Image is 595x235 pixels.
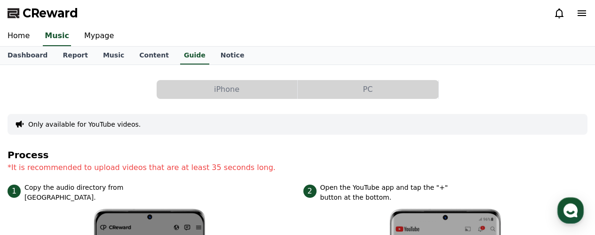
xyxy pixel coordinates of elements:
button: Only available for YouTube videos. [28,120,141,129]
button: iPhone [157,80,297,99]
a: Guide [180,47,209,65]
span: 1 [8,185,21,198]
a: Music [43,26,71,46]
a: PC [298,80,439,99]
a: Music [95,47,132,65]
a: Content [132,47,176,65]
p: *It is recommended to upload videos that are at least 35 seconds long. [8,162,587,173]
span: CReward [23,6,78,21]
p: Open the YouTube app and tap the "+" button at the bottom. [320,183,461,203]
a: CReward [8,6,78,21]
a: Notice [213,47,252,65]
a: Mypage [77,26,121,46]
a: iPhone [157,80,298,99]
span: 2 [303,185,317,198]
a: Report [55,47,95,65]
button: PC [298,80,438,99]
h4: Process [8,150,587,160]
p: Copy the audio directory from [GEOGRAPHIC_DATA]. [24,183,166,203]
